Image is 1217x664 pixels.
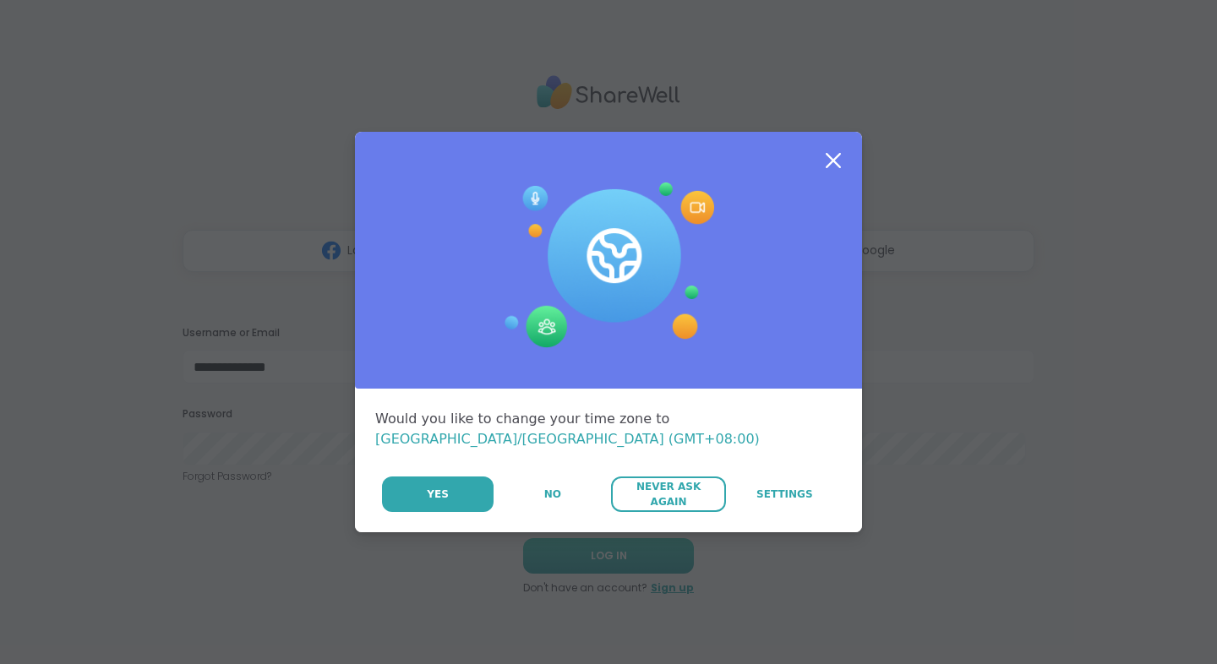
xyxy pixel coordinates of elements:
[503,182,714,348] img: Session Experience
[611,476,725,512] button: Never Ask Again
[756,487,813,502] span: Settings
[619,479,717,509] span: Never Ask Again
[728,476,842,512] a: Settings
[427,487,449,502] span: Yes
[375,431,760,447] span: [GEOGRAPHIC_DATA]/[GEOGRAPHIC_DATA] (GMT+08:00)
[495,476,609,512] button: No
[375,409,842,449] div: Would you like to change your time zone to
[382,476,494,512] button: Yes
[544,487,561,502] span: No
